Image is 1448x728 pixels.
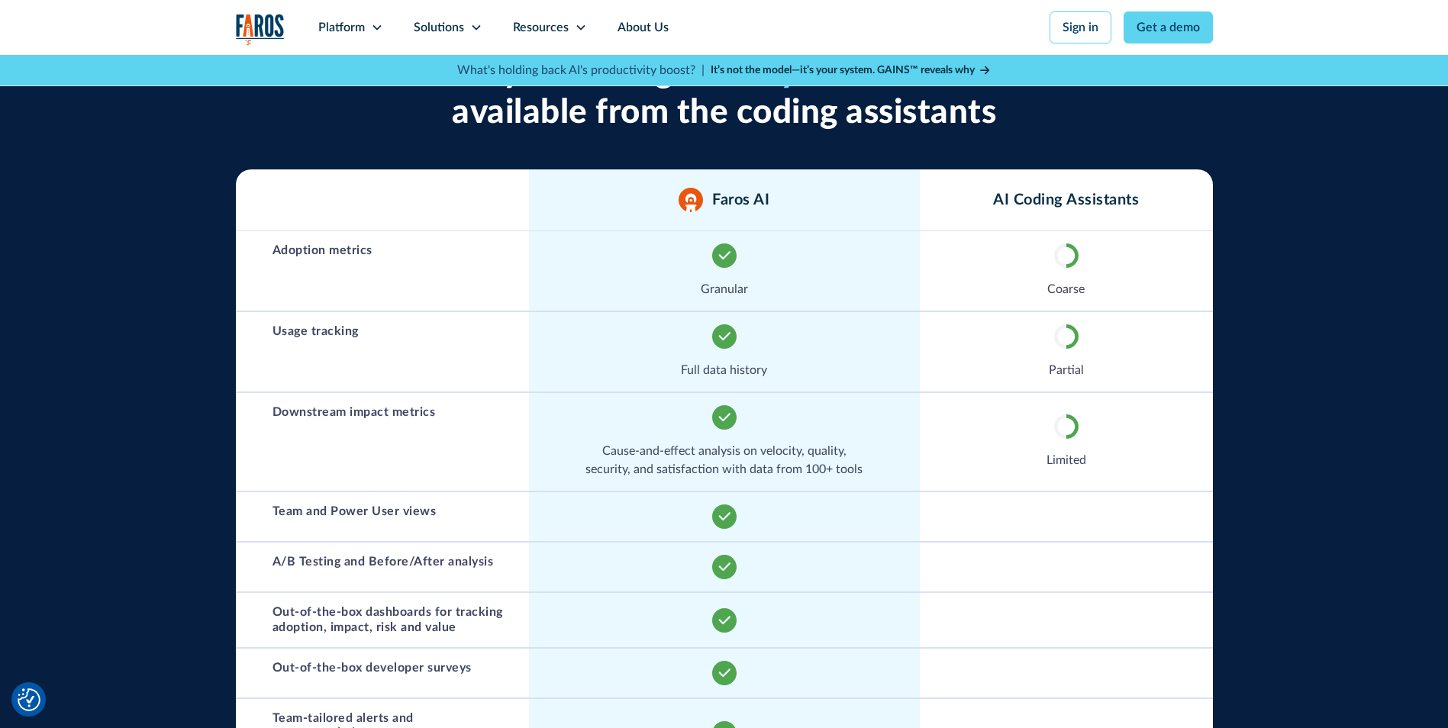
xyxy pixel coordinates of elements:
[1124,11,1213,43] a: Get a demo
[1054,414,1079,439] img: Circular progress icon showing partially filled progress in green and gray.
[711,63,992,79] a: It’s not the model—it’s your system. GAINS™ reveals why
[273,324,359,339] h3: Usage tracking
[711,65,975,76] strong: It’s not the model—it’s your system. GAINS™ reveals why
[1050,11,1111,43] a: Sign in
[679,188,703,212] img: FAROS AI icon
[18,688,40,711] button: Cookie Settings
[273,661,472,675] h3: Out-of-the-box developer surveys
[318,18,365,37] div: Platform
[358,53,1091,134] h2: Analytics that go available from the coding assistants
[681,361,767,379] p: Full data history
[18,688,40,711] img: Revisit consent button
[236,14,285,45] a: home
[712,243,737,268] img: Green check mark icon indicating success or completion.
[701,280,748,298] p: Granular
[544,442,905,478] p: Cause-and-effect analysis on velocity, quality, security, and satisfaction with data from 100+ tools
[1054,324,1079,349] img: Circular progress icon showing partially filled progress in green and gray.
[414,18,464,37] div: Solutions
[692,56,1016,89] span: far beyond the basics
[273,405,436,420] h3: Downstream impact metrics
[712,661,737,685] img: Green check mark icon indicating success or completion.
[712,504,737,529] img: Green check mark icon indicating success or completion.
[712,191,769,209] div: Faros AI
[1054,243,1079,268] img: Circular progress icon showing partially filled progress in green and gray.
[993,191,1139,209] div: AI Coding Assistants
[712,324,737,349] img: Green check mark icon indicating success or completion.
[513,18,569,37] div: Resources
[236,14,285,45] img: Logo of the analytics and reporting company Faros.
[273,555,494,569] h3: A/B Testing and Before/After analysis
[1047,280,1085,298] p: Coarse
[1046,451,1086,469] p: Limited
[273,243,372,258] h3: Adoption metrics
[273,605,514,634] h3: Out-of-the-box dashboards for tracking adoption, impact, risk and value
[1049,361,1084,379] p: Partial
[712,608,737,633] img: Green check mark icon indicating success or completion.
[273,504,437,519] h3: Team and Power User views
[712,405,737,430] img: Green check mark icon indicating success or completion.
[457,61,705,79] p: What's holding back AI's productivity boost? |
[712,555,737,579] img: Green check mark icon indicating success or completion.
